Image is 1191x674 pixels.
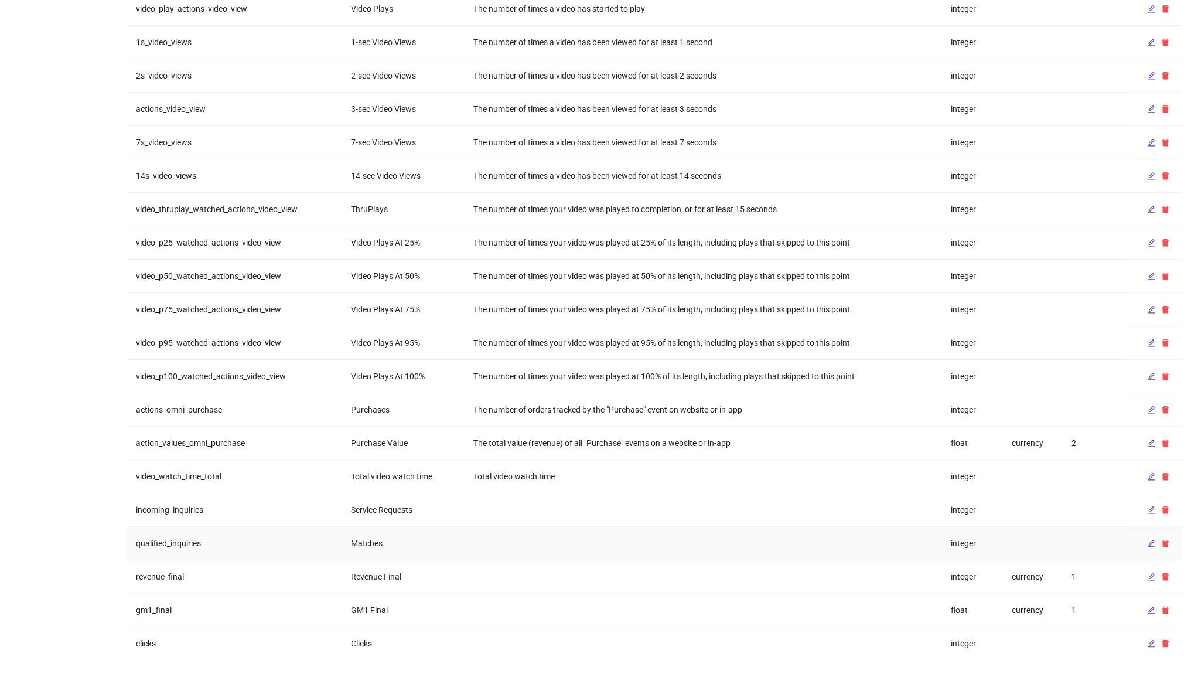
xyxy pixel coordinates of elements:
[941,126,1002,159] td: integer
[941,427,1002,460] td: float
[1161,339,1169,347] span: delete
[941,93,1002,126] td: integer
[1147,72,1155,80] span: edit
[941,159,1002,193] td: integer
[342,59,464,93] td: 2-sec Video Views
[342,393,464,427] td: Purchases
[1161,406,1169,414] span: delete
[1161,539,1169,547] span: delete
[941,594,1002,627] td: float
[941,627,1002,660] td: integer
[127,260,342,293] td: video_p50_watched_actions_video_view
[1161,205,1169,213] span: delete
[1002,427,1062,460] td: currency
[1062,560,1126,594] td: 1
[127,527,342,560] td: qualified_inquiries
[1161,472,1169,481] span: delete
[1161,5,1169,13] span: delete
[464,460,941,493] td: Total video watch time
[1161,72,1169,80] span: delete
[464,226,941,260] td: The number of times your video was played at 25% of its length, including plays that skipped to t...
[127,26,342,59] td: 1s_video_views
[941,260,1002,293] td: integer
[1161,305,1169,314] span: delete
[342,26,464,59] td: 1-sec Video Views
[1147,439,1155,447] span: edit
[1147,305,1155,314] span: edit
[127,627,342,660] td: clicks
[464,59,941,93] td: The number of times a video has been viewed for at least 2 seconds
[941,293,1002,326] td: integer
[464,293,941,326] td: The number of times your video was played at 75% of its length, including plays that skipped to t...
[342,260,464,293] td: Video Plays At 50%
[941,226,1002,260] td: integer
[464,427,941,460] td: The total value (revenue) of all "Purchase" events on a website or in-app
[1147,138,1155,147] span: edit
[127,226,342,260] td: video_p25_watched_actions_video_view
[464,26,941,59] td: The number of times a video has been viewed for at least 1 second
[1161,606,1169,614] span: delete
[1161,372,1169,380] span: delete
[1161,439,1169,447] span: delete
[1147,372,1155,380] span: edit
[1147,205,1155,213] span: edit
[1147,105,1155,113] span: edit
[941,326,1002,360] td: integer
[342,193,464,226] td: ThruPlays
[127,560,342,594] td: revenue_final
[1147,172,1155,180] span: edit
[1161,105,1169,113] span: delete
[342,594,464,627] td: GM1 Final
[127,427,342,460] td: action_values_omni_purchase
[1161,172,1169,180] span: delete
[127,293,342,326] td: video_p75_watched_actions_video_view
[1147,539,1155,547] span: edit
[1062,427,1126,460] td: 2
[464,393,941,427] td: The number of orders tracked by the "Purchase" event on website or in-app
[342,427,464,460] td: Purchase Value
[1147,573,1155,581] span: edit
[1147,406,1155,414] span: edit
[1147,606,1155,614] span: edit
[464,360,941,393] td: The number of times your video was played at 100% of its length, including plays that skipped to ...
[941,193,1002,226] td: integer
[127,493,342,527] td: incoming_inquiries
[941,460,1002,493] td: integer
[342,126,464,159] td: 7-sec Video Views
[464,159,941,193] td: The number of times a video has been viewed for at least 14 seconds
[1161,272,1169,280] span: delete
[127,393,342,427] td: actions_omni_purchase
[1161,506,1169,514] span: delete
[1161,138,1169,147] span: delete
[941,59,1002,93] td: integer
[342,627,464,660] td: Clicks
[464,93,941,126] td: The number of times a video has been viewed for at least 3 seconds
[342,293,464,326] td: Video Plays At 75%
[464,193,941,226] td: The number of times your video was played to completion, or for at least 15 seconds
[1062,594,1126,627] td: 1
[941,26,1002,59] td: integer
[127,360,342,393] td: video_p100_watched_actions_video_view
[127,59,342,93] td: 2s_video_views
[342,159,464,193] td: 14-sec Video Views
[127,193,342,226] td: video_thruplay_watched_actions_video_view
[1161,239,1169,247] span: delete
[1161,639,1169,648] span: delete
[1147,472,1155,481] span: edit
[342,360,464,393] td: Video Plays At 100%
[342,326,464,360] td: Video Plays At 95%
[941,393,1002,427] td: integer
[1147,506,1155,514] span: edit
[941,493,1002,527] td: integer
[342,226,464,260] td: Video Plays At 25%
[342,560,464,594] td: Revenue Final
[1161,573,1169,581] span: delete
[941,560,1002,594] td: integer
[1147,38,1155,46] span: edit
[1147,239,1155,247] span: edit
[941,527,1002,560] td: integer
[342,460,464,493] td: Total video watch time
[464,126,941,159] td: The number of times a video has been viewed for at least 7 seconds
[1147,339,1155,347] span: edit
[1147,639,1155,648] span: edit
